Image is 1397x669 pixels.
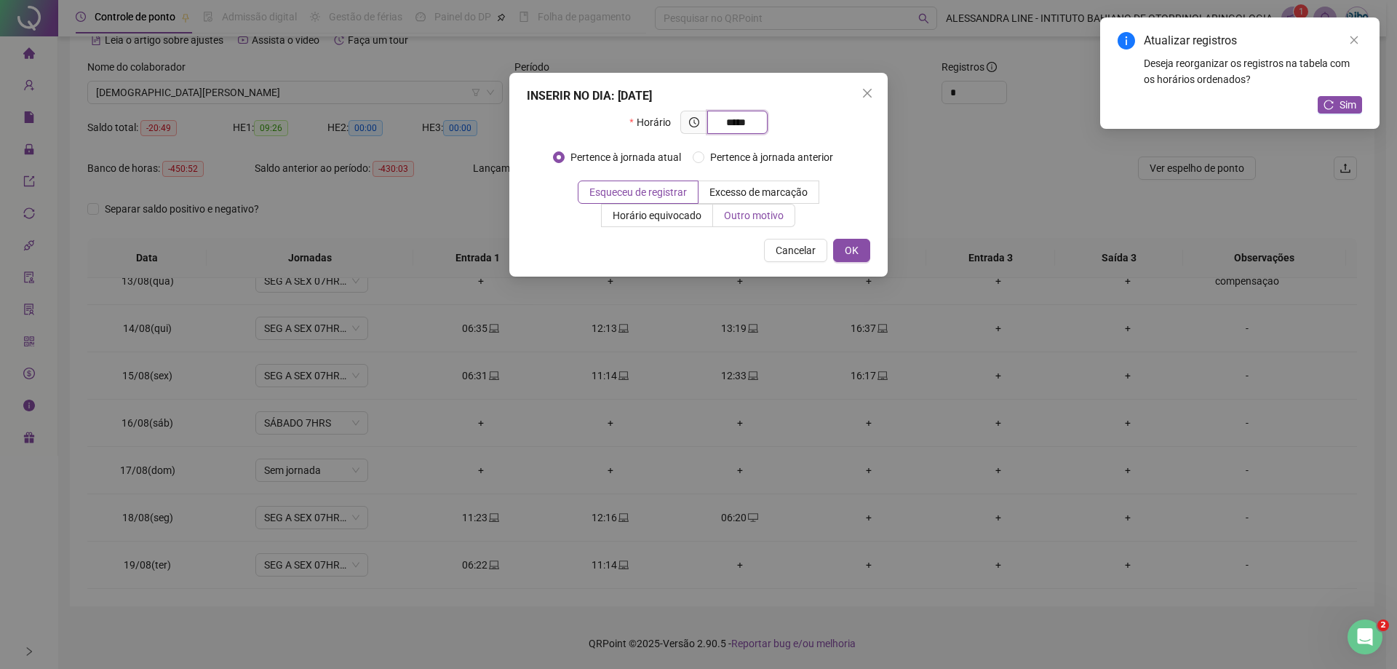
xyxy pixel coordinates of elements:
span: 2 [1377,619,1389,631]
span: Sim [1340,97,1356,113]
span: Pertence à jornada atual [565,149,687,165]
span: close [1349,35,1359,45]
span: Esqueceu de registrar [589,186,687,198]
span: info-circle [1118,32,1135,50]
span: Horário equivocado [613,210,701,221]
iframe: Intercom live chat [1348,619,1382,654]
button: Sim [1318,96,1362,114]
span: Outro motivo [724,210,784,221]
span: close [861,87,873,99]
div: INSERIR NO DIA : [DATE] [527,87,870,105]
button: Close [856,82,879,105]
button: OK [833,239,870,262]
span: OK [845,242,859,258]
span: Excesso de marcação [709,186,808,198]
button: Cancelar [764,239,827,262]
label: Horário [629,111,680,134]
div: Atualizar registros [1144,32,1362,50]
span: clock-circle [689,117,699,127]
span: reload [1324,100,1334,110]
a: Close [1346,32,1362,48]
span: Cancelar [776,242,816,258]
div: Deseja reorganizar os registros na tabela com os horários ordenados? [1144,55,1362,87]
span: Pertence à jornada anterior [704,149,839,165]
